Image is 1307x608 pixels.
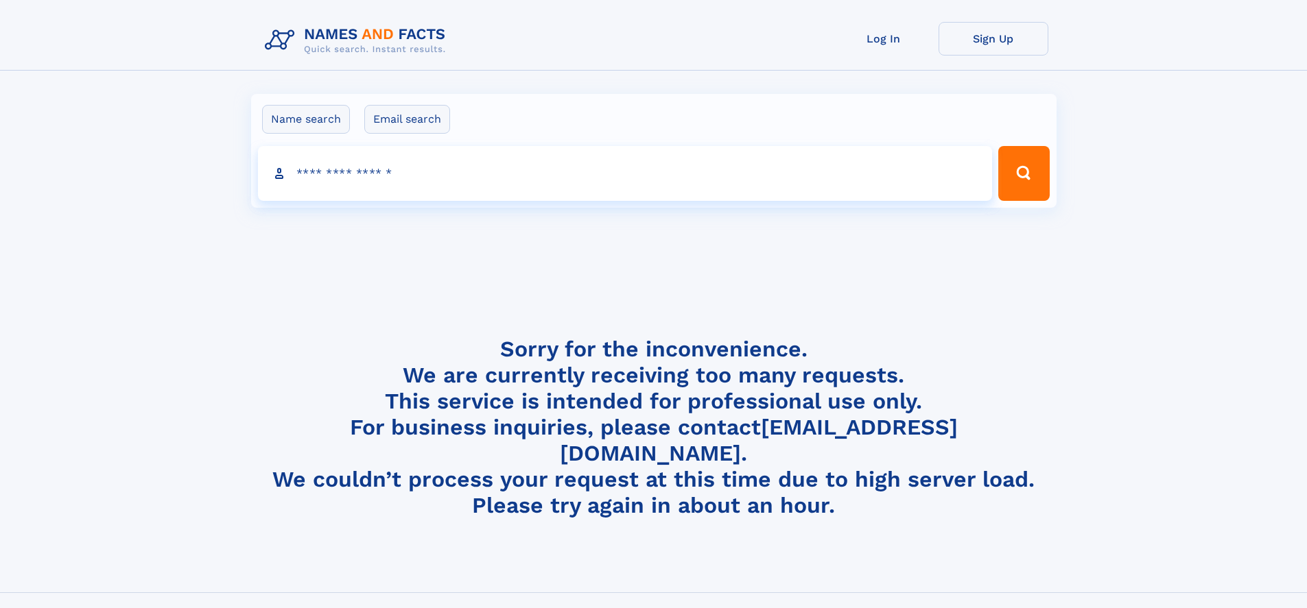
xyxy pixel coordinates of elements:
[998,146,1049,201] button: Search Button
[258,146,993,201] input: search input
[259,22,457,59] img: Logo Names and Facts
[262,105,350,134] label: Name search
[259,336,1048,519] h4: Sorry for the inconvenience. We are currently receiving too many requests. This service is intend...
[364,105,450,134] label: Email search
[560,414,958,466] a: [EMAIL_ADDRESS][DOMAIN_NAME]
[829,22,939,56] a: Log In
[939,22,1048,56] a: Sign Up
